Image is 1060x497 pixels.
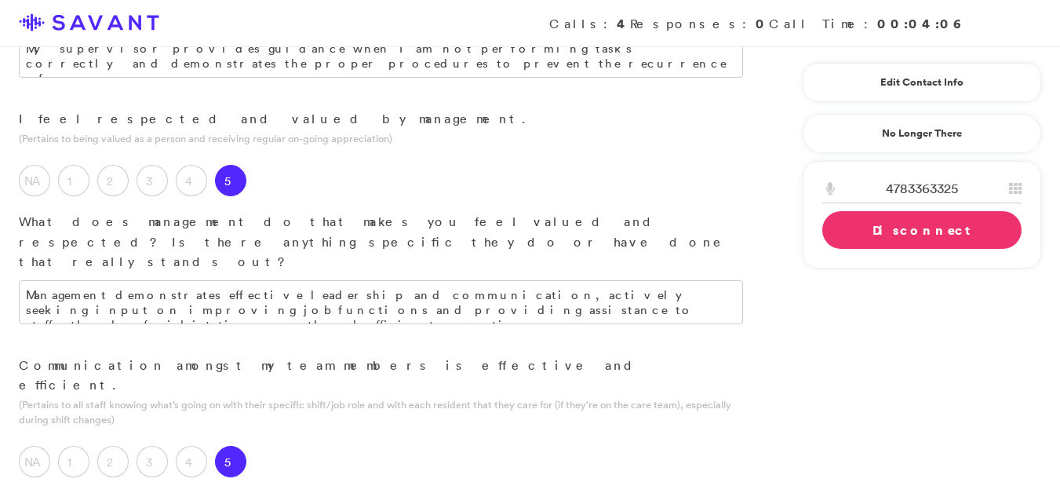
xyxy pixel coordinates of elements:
[58,446,89,477] label: 1
[877,15,963,32] strong: 00:04:06
[176,446,207,477] label: 4
[19,212,743,272] p: What does management do that makes you feel valued and respected? Is there anything specific they...
[58,165,89,196] label: 1
[756,15,769,32] strong: 0
[215,446,246,477] label: 5
[137,165,168,196] label: 3
[19,131,743,146] p: (Pertains to being valued as a person and receiving regular on-going appreciation)
[137,446,168,477] label: 3
[822,211,1022,249] a: Disconnect
[19,109,743,130] p: I feel respected and valued by management.
[19,397,743,427] p: (Pertains to all staff knowing what’s going on with their specific shift/job role and with each r...
[822,70,1022,95] a: Edit Contact Info
[176,165,207,196] label: 4
[97,165,129,196] label: 2
[617,15,630,32] strong: 4
[19,446,50,477] label: NA
[19,356,743,396] p: Communication amongst my team members is effective and efficient.
[803,114,1041,153] a: No Longer There
[215,165,246,196] label: 5
[97,446,129,477] label: 2
[19,165,50,196] label: NA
